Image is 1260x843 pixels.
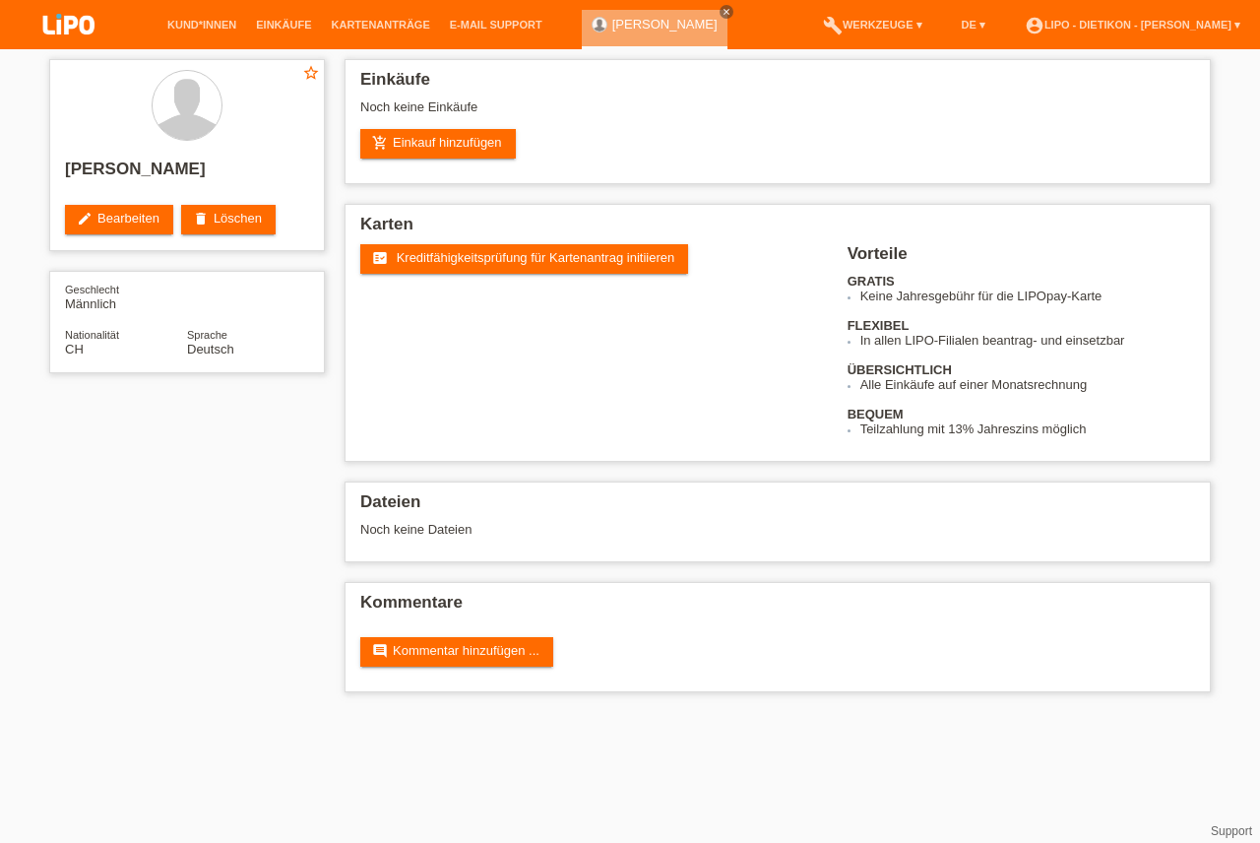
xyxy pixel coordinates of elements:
[848,362,952,377] b: ÜBERSICHTLICH
[157,19,246,31] a: Kund*innen
[187,329,227,341] span: Sprache
[187,342,234,357] span: Deutsch
[813,19,932,31] a: buildWerkzeuge ▾
[952,19,995,31] a: DE ▾
[360,99,1195,129] div: Noch keine Einkäufe
[322,19,440,31] a: Kartenanträge
[1015,19,1250,31] a: account_circleLIPO - Dietikon - [PERSON_NAME] ▾
[65,342,84,357] span: Schweiz
[65,284,119,295] span: Geschlecht
[65,205,173,234] a: editBearbeiten
[360,70,1195,99] h2: Einkäufe
[1025,16,1044,35] i: account_circle
[1211,824,1252,838] a: Support
[181,205,276,234] a: deleteLöschen
[360,129,516,159] a: add_shopping_cartEinkauf hinzufügen
[302,64,320,82] i: star_border
[360,593,1195,622] h2: Kommentare
[246,19,321,31] a: Einkäufe
[372,135,388,151] i: add_shopping_cart
[302,64,320,85] a: star_border
[612,17,718,32] a: [PERSON_NAME]
[372,643,388,659] i: comment
[360,522,962,537] div: Noch keine Dateien
[848,407,904,421] b: BEQUEM
[360,215,1195,244] h2: Karten
[77,211,93,227] i: edit
[372,250,388,266] i: fact_check
[360,637,553,667] a: commentKommentar hinzufügen ...
[440,19,552,31] a: E-Mail Support
[848,274,895,289] b: GRATIS
[823,16,843,35] i: build
[20,40,118,55] a: LIPO pay
[860,377,1195,392] li: Alle Einkäufe auf einer Monatsrechnung
[860,421,1195,436] li: Teilzahlung mit 13% Jahreszins möglich
[722,7,731,17] i: close
[193,211,209,227] i: delete
[860,289,1195,303] li: Keine Jahresgebühr für die LIPOpay-Karte
[860,333,1195,348] li: In allen LIPO-Filialen beantrag- und einsetzbar
[848,318,910,333] b: FLEXIBEL
[65,160,309,189] h2: [PERSON_NAME]
[360,244,688,274] a: fact_check Kreditfähigkeitsprüfung für Kartenantrag initiieren
[720,5,733,19] a: close
[848,244,1195,274] h2: Vorteile
[360,492,1195,522] h2: Dateien
[397,250,675,265] span: Kreditfähigkeitsprüfung für Kartenantrag initiieren
[65,282,187,311] div: Männlich
[65,329,119,341] span: Nationalität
